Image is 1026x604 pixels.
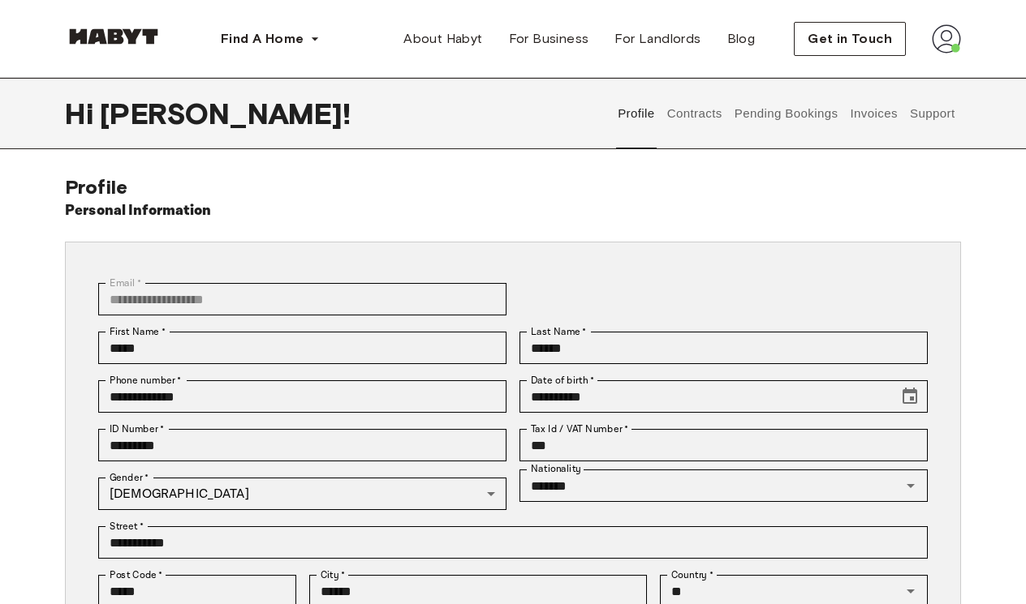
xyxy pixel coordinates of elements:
[616,78,657,149] button: Profile
[509,29,589,49] span: For Business
[110,470,149,485] label: Gender
[403,29,482,49] span: About Habyt
[110,276,141,290] label: Email
[899,474,922,497] button: Open
[794,22,906,56] button: Get in Touch
[110,324,166,339] label: First Name
[808,29,892,49] span: Get in Touch
[98,478,507,510] div: [DEMOGRAPHIC_DATA]
[848,78,899,149] button: Invoices
[110,422,164,436] label: ID Number
[110,373,182,388] label: Phone number
[907,78,957,149] button: Support
[614,29,701,49] span: For Landlords
[496,23,602,55] a: For Business
[110,568,163,582] label: Post Code
[714,23,769,55] a: Blog
[390,23,495,55] a: About Habyt
[65,175,127,199] span: Profile
[932,24,961,54] img: avatar
[665,78,724,149] button: Contracts
[732,78,840,149] button: Pending Bookings
[531,324,587,339] label: Last Name
[221,29,304,49] span: Find A Home
[531,462,581,476] label: Nationality
[208,23,333,55] button: Find A Home
[100,96,351,131] span: [PERSON_NAME] !
[727,29,756,49] span: Blog
[894,380,926,413] button: Choose date, selected date is May 15, 2000
[612,78,961,149] div: user profile tabs
[65,28,162,45] img: Habyt
[601,23,713,55] a: For Landlords
[321,568,346,582] label: City
[65,96,100,131] span: Hi
[899,580,922,602] button: Open
[531,373,594,388] label: Date of birth
[531,422,628,436] label: Tax Id / VAT Number
[671,568,713,582] label: Country
[65,199,212,222] h6: Personal Information
[98,283,507,315] div: You can't change your email address at the moment. Please reach out to customer support in case y...
[110,519,144,533] label: Street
